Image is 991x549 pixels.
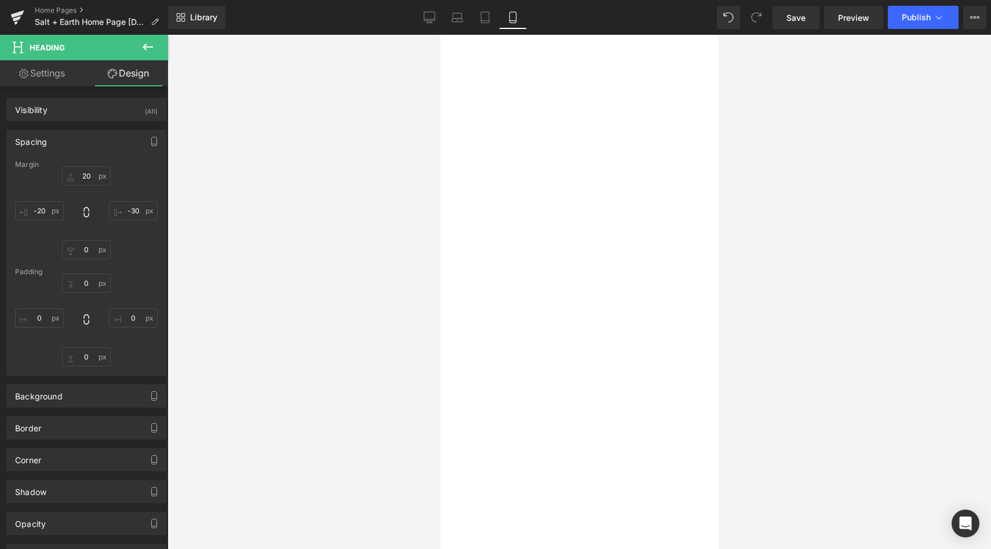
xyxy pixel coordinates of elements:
a: Preview [824,6,883,29]
a: Design [86,60,170,86]
input: 0 [15,308,64,328]
div: Margin [15,161,158,169]
input: 0 [62,240,111,259]
input: 0 [62,274,111,293]
span: Publish [902,13,931,22]
span: Save [786,12,806,24]
span: Library [190,12,217,23]
div: Corner [15,449,41,465]
span: Salt + Earth Home Page [DATE] [35,17,146,27]
div: Padding [15,268,158,276]
div: Shadow [15,481,46,497]
input: 0 [62,166,111,186]
input: 0 [15,201,64,220]
a: Mobile [499,6,527,29]
a: New Library [168,6,225,29]
button: Publish [888,6,959,29]
div: Spacing [15,130,47,147]
button: Redo [745,6,768,29]
div: Open Intercom Messenger [952,510,979,537]
input: 0 [109,308,158,328]
a: Home Pages [35,6,168,15]
input: 0 [62,347,111,366]
div: Background [15,385,63,401]
div: Border [15,417,41,433]
a: Tablet [471,6,499,29]
span: Preview [838,12,869,24]
div: Visibility [15,99,48,115]
a: Desktop [416,6,443,29]
button: Undo [717,6,740,29]
input: 0 [109,201,158,220]
div: (All) [145,99,158,118]
span: Heading [30,43,65,52]
div: Opacity [15,512,46,529]
a: Laptop [443,6,471,29]
button: More [963,6,986,29]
